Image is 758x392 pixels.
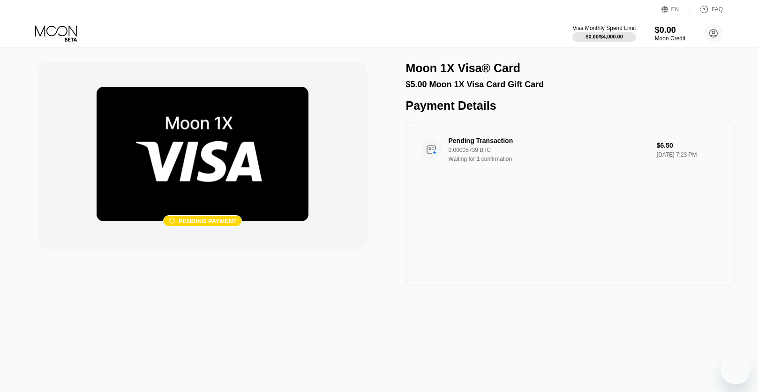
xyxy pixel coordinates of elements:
[406,80,735,90] div: $5.00 Moon 1X Visa Card Gift Card
[655,25,685,35] div: $0.00
[449,137,640,144] div: Pending Transaction
[168,217,176,225] div: 
[655,35,685,42] div: Moon Credit
[657,142,720,149] div: $6.50
[406,61,520,75] div: Moon 1X Visa® Card
[585,34,623,39] div: $0.00 / $4,000.00
[657,151,720,158] div: [DATE] 7:23 PM
[449,156,654,162] div: Waiting for 1 confirmation
[661,5,690,14] div: EN
[179,218,237,225] div: Pending payment
[413,129,728,170] div: Pending Transaction0.00005739 BTCWaiting for 1 confirmation$6.50[DATE] 7:23 PM
[712,6,723,13] div: FAQ
[655,25,685,42] div: $0.00Moon Credit
[720,354,750,384] iframe: Schaltfläche zum Öffnen des Messaging-Fensters
[406,99,735,113] div: Payment Details
[671,6,679,13] div: EN
[690,5,723,14] div: FAQ
[572,25,636,31] div: Visa Monthly Spend Limit
[572,25,636,42] div: Visa Monthly Spend Limit$0.00/$4,000.00
[449,147,654,153] div: 0.00005739 BTC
